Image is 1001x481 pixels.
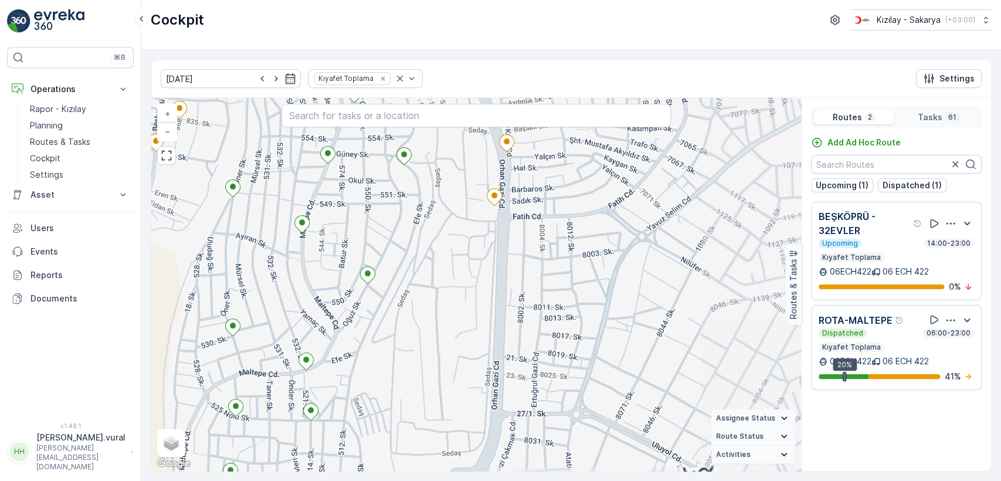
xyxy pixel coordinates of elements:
[7,422,134,429] span: v 1.48.1
[851,13,872,26] img: k%C4%B1z%C4%B1lay_DTAvauz.png
[281,104,671,127] input: Search for tasks or a location
[36,443,125,472] p: [PERSON_NAME][EMAIL_ADDRESS][DOMAIN_NAME]
[7,216,134,240] a: Users
[315,73,375,84] div: Kıyafet Toplama
[30,189,110,201] p: Asset
[833,111,862,123] p: Routes
[877,14,941,26] p: Kızılay - Sakarya
[883,179,942,191] p: Dispatched (1)
[716,432,764,441] span: Route Status
[821,253,882,262] p: Kıyafet Toplama
[939,73,975,84] p: Settings
[833,358,857,371] div: 20%
[36,432,125,443] p: [PERSON_NAME].vural
[916,69,982,88] button: Settings
[7,287,134,310] a: Documents
[830,266,871,277] p: 06ECH422
[158,105,176,123] a: Zoom In
[7,263,134,287] a: Reports
[827,137,901,148] p: Add Ad Hoc Route
[830,355,871,367] p: 06ECH422
[161,69,301,88] input: dd/mm/yyyy
[821,239,859,248] p: Upcoming
[788,259,799,320] p: Routes & Tasks
[154,456,193,471] img: Google
[25,150,134,167] a: Cockpit
[34,9,84,33] img: logo_light-DOdMpM7g.png
[30,136,90,148] p: Routes & Tasks
[25,101,134,117] a: Rapor - Kızılay
[7,432,134,472] button: HH[PERSON_NAME].vural[PERSON_NAME][EMAIL_ADDRESS][DOMAIN_NAME]
[158,430,184,456] a: Layers
[30,153,60,164] p: Cockpit
[30,103,86,115] p: Rapor - Kızılay
[25,117,134,134] a: Planning
[949,281,961,293] p: 0 %
[30,246,129,258] p: Events
[819,313,893,327] p: ROTA-MALTEPE
[913,219,922,228] div: Help Tooltip Icon
[158,123,176,140] a: Zoom Out
[376,74,389,83] div: Remove Kıyafet Toplama
[878,178,946,192] button: Dispatched (1)
[821,343,882,352] p: Kıyafet Toplama
[811,178,873,192] button: Upcoming (1)
[25,167,134,183] a: Settings
[821,328,864,338] p: Dispatched
[819,209,911,238] p: BEŞKÖPRÜ - 32EVLER
[811,155,982,174] input: Search Routes
[883,266,929,277] p: 06 ECH 422
[926,239,972,248] p: 14:00-23:00
[7,240,134,263] a: Events
[711,409,795,428] summary: Assignee Status
[945,15,975,25] p: ( +03:00 )
[151,11,204,29] p: Cockpit
[30,222,129,234] p: Users
[7,9,30,33] img: logo
[811,137,901,148] a: Add Ad Hoc Route
[918,111,942,123] p: Tasks
[30,120,63,131] p: Planning
[925,328,972,338] p: 06:00-23:00
[711,428,795,446] summary: Route Status
[25,134,134,150] a: Routes & Tasks
[867,113,873,122] p: 2
[883,355,929,367] p: 06 ECH 422
[10,442,29,461] div: HH
[851,9,992,31] button: Kızılay - Sakarya(+03:00)
[816,179,868,191] p: Upcoming (1)
[7,183,134,206] button: Asset
[154,456,193,471] a: Open this area in Google Maps (opens a new window)
[716,450,751,459] span: Activities
[30,269,129,281] p: Reports
[895,316,904,325] div: Help Tooltip Icon
[30,169,63,181] p: Settings
[30,293,129,304] p: Documents
[945,371,961,382] p: 41 %
[716,414,775,423] span: Assignee Status
[114,53,125,62] p: ⌘B
[711,446,795,464] summary: Activities
[30,83,110,95] p: Operations
[947,113,958,122] p: 61
[7,77,134,101] button: Operations
[165,109,170,118] span: +
[165,126,171,136] span: −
